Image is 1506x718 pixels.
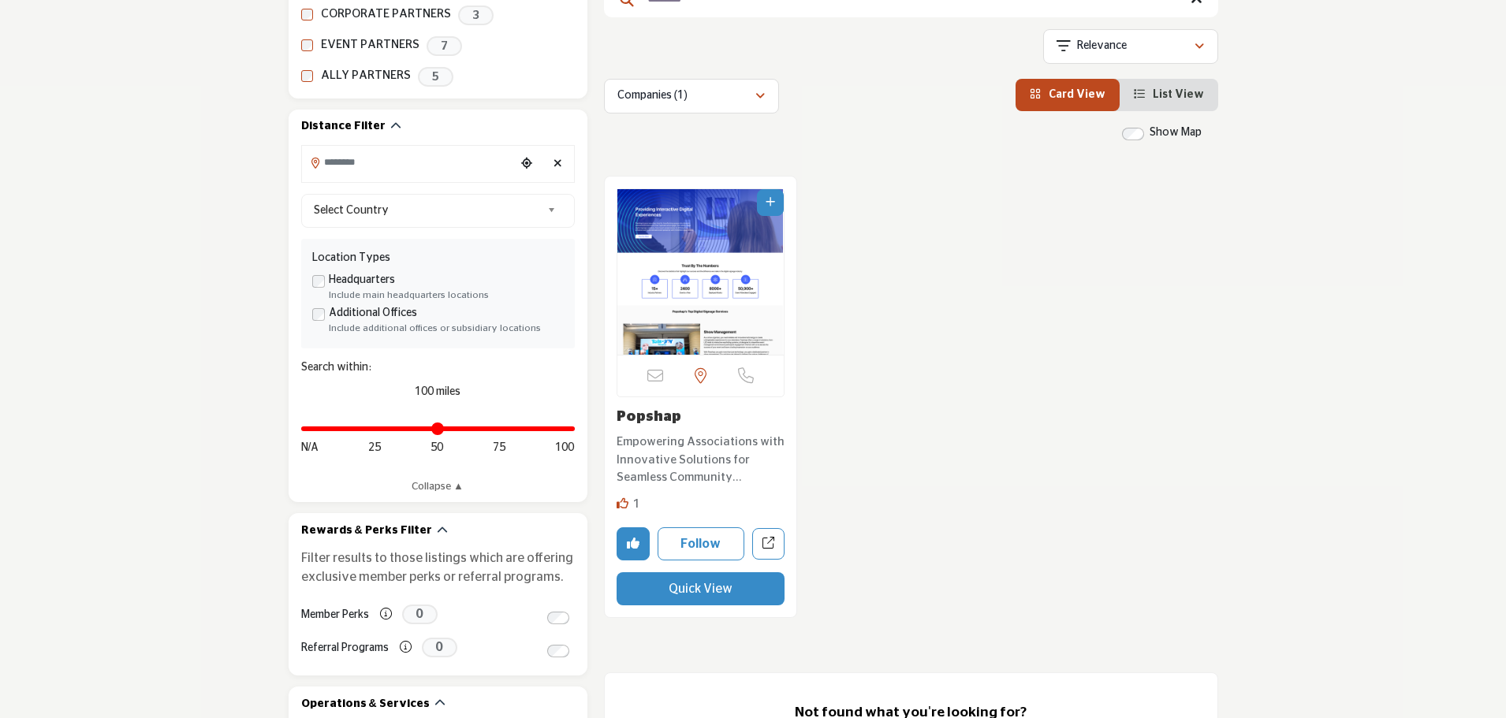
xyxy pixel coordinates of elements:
div: Choose your current location [515,147,539,181]
i: Like [617,497,628,509]
a: View List [1134,89,1204,100]
a: Add To List [766,197,775,208]
input: Search Location [302,147,515,178]
div: Include main headquarters locations [329,288,564,303]
h2: Rewards & Perks Filter [301,523,432,539]
p: Filter results to those listings which are offering exclusive member perks or referral programs. [301,549,575,586]
button: Relevance [1043,29,1218,64]
label: Headquarters [329,272,395,288]
button: Remove Like button [617,527,650,560]
input: CORPORATE PARTNERS checkbox [301,9,313,20]
span: 50 [431,440,443,456]
p: Companies (1) [617,88,688,104]
a: Empowering Associations with Innovative Solutions for Seamless Community Engagement and Growth. S... [617,430,785,487]
li: Card View [1016,79,1120,111]
label: Additional Offices [329,305,417,322]
img: Popshap [617,189,785,355]
a: Popshap [617,410,681,424]
h2: Operations & Services [301,697,430,712]
input: EVENT PARTNERS checkbox [301,39,313,51]
span: 100 miles [415,386,460,397]
span: 7 [427,36,462,56]
a: Open popshap in new tab [752,528,785,560]
div: Include additional offices or subsidiary locations [329,322,564,336]
input: Switch to Referral Programs [547,645,569,657]
span: 5 [418,67,453,87]
label: Show Map [1150,125,1202,141]
div: Search within: [301,359,575,376]
label: Member Perks [301,601,369,629]
button: Follow [658,527,745,560]
label: ALLY PARTNERS [321,67,411,85]
span: 25 [368,440,381,456]
li: List View [1120,79,1218,111]
span: 75 [493,440,505,456]
span: 1 [633,498,640,510]
span: 100 [555,440,574,456]
label: EVENT PARTNERS [321,36,419,54]
p: Relevance [1077,39,1127,54]
input: Switch to Member Perks [547,612,569,624]
input: ALLY PARTNERS checkbox [301,70,313,82]
span: 0 [402,605,438,624]
p: Empowering Associations with Innovative Solutions for Seamless Community Engagement and Growth. S... [617,433,785,487]
button: Quick View [617,572,785,605]
button: Companies (1) [604,79,779,113]
h2: Distance Filter [301,119,386,135]
span: 3 [458,6,494,25]
div: Location Types [312,250,564,266]
h3: Popshap [617,409,785,426]
a: View Card [1030,89,1105,100]
span: Card View [1049,89,1105,100]
span: N/A [301,440,319,456]
span: 0 [422,638,457,657]
span: List View [1153,89,1204,100]
a: Collapse ▲ [301,479,575,495]
label: Referral Programs [301,634,389,662]
label: CORPORATE PARTNERS [321,6,451,24]
a: Open Listing in new tab [617,189,785,355]
div: Clear search location [546,147,570,181]
span: Select Country [314,201,541,220]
